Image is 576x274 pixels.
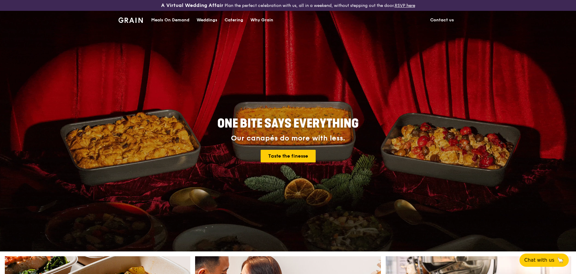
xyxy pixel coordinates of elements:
span: 🦙 [557,257,564,264]
a: Catering [221,11,247,29]
div: Plan the perfect celebration with us, all in a weekend, without stepping out the door. [115,2,461,8]
a: GrainGrain [118,11,143,29]
div: Meals On Demand [151,11,189,29]
a: RSVP here [395,3,415,8]
a: Why Grain [247,11,277,29]
div: Weddings [197,11,217,29]
img: Grain [118,17,143,23]
a: Contact us [427,11,458,29]
a: Taste the finesse [261,150,316,162]
button: Chat with us🦙 [519,254,569,267]
h3: A Virtual Wedding Affair [161,2,223,8]
span: Chat with us [524,257,554,264]
div: Catering [225,11,243,29]
a: Weddings [193,11,221,29]
div: Our canapés do more with less. [180,134,396,143]
div: Why Grain [250,11,273,29]
span: ONE BITE SAYS EVERYTHING [217,116,359,131]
